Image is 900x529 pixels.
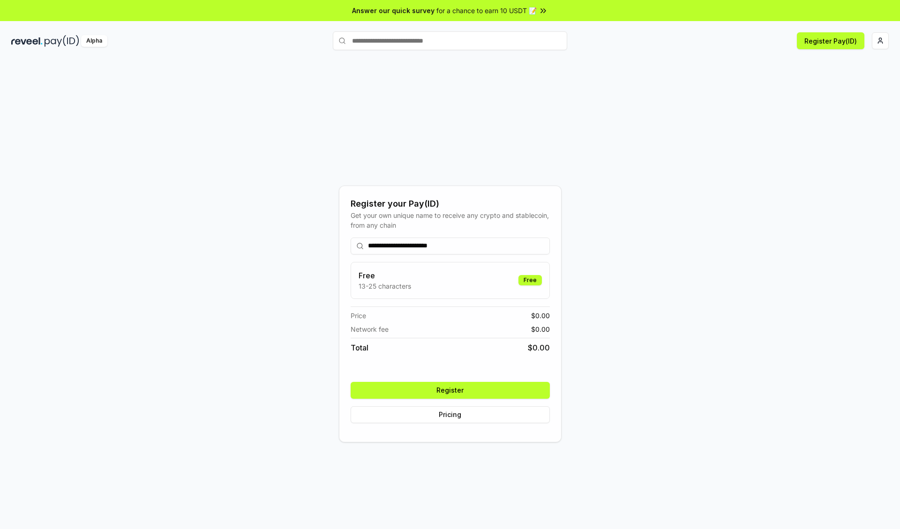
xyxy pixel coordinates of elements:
[351,406,550,423] button: Pricing
[352,6,435,15] span: Answer our quick survey
[528,342,550,353] span: $ 0.00
[797,32,864,49] button: Register Pay(ID)
[11,35,43,47] img: reveel_dark
[359,270,411,281] h3: Free
[359,281,411,291] p: 13-25 characters
[436,6,537,15] span: for a chance to earn 10 USDT 📝
[351,197,550,210] div: Register your Pay(ID)
[531,311,550,320] span: $ 0.00
[351,210,550,230] div: Get your own unique name to receive any crypto and stablecoin, from any chain
[351,324,389,334] span: Network fee
[531,324,550,334] span: $ 0.00
[351,311,366,320] span: Price
[351,382,550,399] button: Register
[81,35,107,47] div: Alpha
[351,342,368,353] span: Total
[45,35,79,47] img: pay_id
[518,275,542,285] div: Free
